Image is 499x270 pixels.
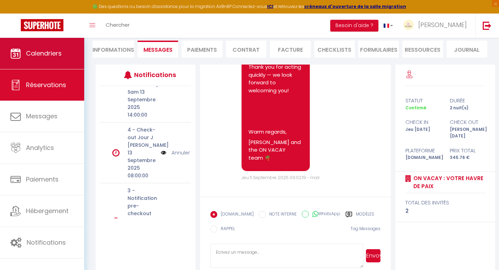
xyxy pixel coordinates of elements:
div: check in [401,118,445,126]
li: Informations [93,41,134,58]
label: RAPPEL [217,226,235,233]
p: 3 - Notification pre-checkout à 18h J-1 [128,187,156,225]
div: [DOMAIN_NAME] [401,154,445,161]
li: Journal [447,41,487,58]
img: ... [403,20,414,30]
button: Ouvrir le widget de chat LiveChat [6,3,26,24]
a: Annuler [172,217,190,225]
span: Messages [26,112,58,120]
span: Réservations [26,81,66,89]
img: logout [483,21,491,30]
a: Chercher [100,14,135,38]
li: Contrat [226,41,266,58]
li: Paiements [182,41,222,58]
p: [PERSON_NAME] 13 Septembre 2025 08:00:00 [128,141,156,179]
div: Prix total [445,146,490,155]
label: NOTE INTERNE [266,211,297,219]
img: Super Booking [21,19,63,31]
span: [PERSON_NAME] [418,20,467,29]
span: Tag Messages [350,226,380,231]
a: ICI [267,3,273,9]
span: Calendriers [26,49,62,58]
a: Annuler [172,149,190,157]
div: check out [445,118,490,126]
span: Analytics [26,143,54,152]
a: ON VACAY : Votre havre de paix [411,174,485,191]
div: Plateforme [401,146,445,155]
h3: Notifications [134,67,172,83]
li: Ressources [402,41,443,58]
div: 2 [405,207,485,215]
div: 345.76 € [445,154,490,161]
p: Warm regards, [248,128,303,136]
button: Besoin d'aide ? [330,20,378,32]
li: FORMULAIRES [358,41,399,58]
span: Paiements [26,175,59,184]
label: Modèles [356,211,374,220]
span: Notifications [27,238,66,247]
div: 2 nuit(s) [445,105,490,111]
a: ... [PERSON_NAME] [398,14,475,38]
div: durée [445,96,490,105]
img: NO IMAGE [161,149,166,157]
img: NO IMAGE [161,217,166,225]
div: [PERSON_NAME] [DATE] [445,126,490,140]
p: Sam 13 Septembre 2025 14:00:00 [128,88,156,119]
p: 4 - Check-out Jour J [128,126,156,141]
button: Envoyer [366,249,380,262]
div: Jeu [DATE] [401,126,445,140]
p: Thank you for acting quickly — we look forward to welcoming you! [248,63,303,94]
span: Chercher [106,21,130,28]
span: Confirmé [405,105,426,111]
label: [DOMAIN_NAME] [217,211,254,219]
div: total des invités [405,199,485,207]
li: Facture [270,41,310,58]
a: créneaux d'ouverture de la salle migration [304,3,406,9]
span: Hébergement [26,206,69,215]
li: CHECKLISTS [314,41,355,58]
p: [PERSON_NAME] and the ON VACAY team 🌴 [248,138,303,162]
span: Messages [143,46,173,54]
label: WhatsApp [309,211,340,218]
span: Jeu 11 Septembre 2025 09:02:19 - mail [242,175,319,180]
div: statut [401,96,445,105]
